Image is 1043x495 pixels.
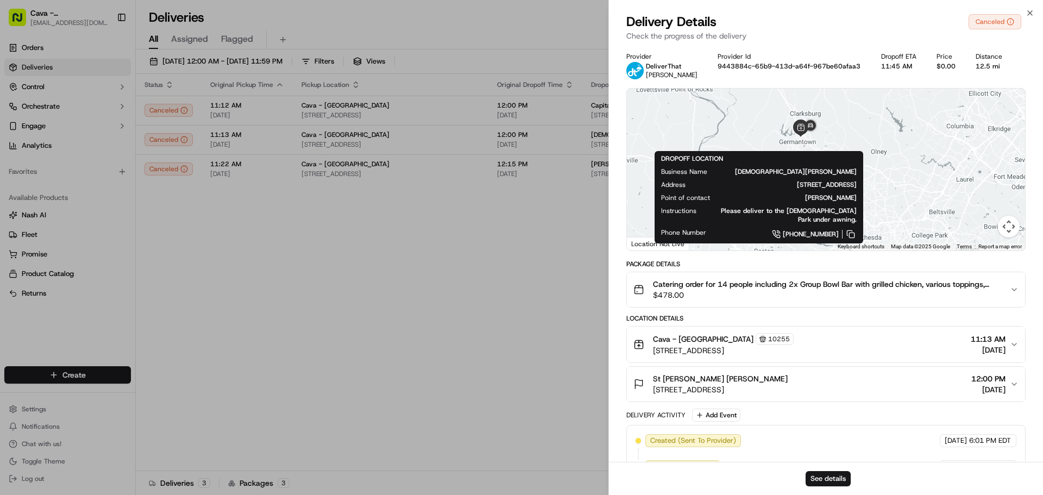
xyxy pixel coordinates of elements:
[945,436,967,446] span: [DATE]
[626,260,1026,268] div: Package Details
[22,243,83,254] span: Knowledge Base
[661,180,686,189] span: Address
[998,216,1020,237] button: Map camera controls
[653,384,788,395] span: [STREET_ADDRESS]
[806,471,851,486] button: See details
[971,344,1006,355] span: [DATE]
[937,52,958,61] div: Price
[692,409,740,422] button: Add Event
[11,11,33,33] img: Nash
[971,384,1006,395] span: [DATE]
[838,243,884,250] button: Keyboard shortcuts
[49,104,178,115] div: Start new chat
[661,206,696,215] span: Instructions
[653,279,1001,290] span: Catering order for 14 people including 2x Group Bowl Bar with grilled chicken, various toppings, ...
[77,269,131,278] a: Powered byPylon
[768,335,790,343] span: 10255
[957,243,972,249] a: Terms (opens in new tab)
[626,314,1026,323] div: Location Details
[661,193,710,202] span: Point of contact
[626,62,644,79] img: profile_deliverthat_partner.png
[969,436,1011,446] span: 6:01 PM EDT
[661,228,706,237] span: Phone Number
[34,168,116,177] span: Wisdom [PERSON_NAME]
[725,167,857,176] span: [DEMOGRAPHIC_DATA][PERSON_NAME]
[11,104,30,123] img: 1736555255976-a54dd68f-1ca7-489b-9aae-adbdc363a1c4
[11,187,28,205] img: Grace Nketiah
[627,272,1025,307] button: Catering order for 14 people including 2x Group Bowl Bar with grilled chicken, various toppings, ...
[971,334,1006,344] span: 11:13 AM
[718,52,863,61] div: Provider Id
[653,334,753,344] span: Cava - [GEOGRAPHIC_DATA]
[185,107,198,120] button: Start new chat
[724,228,857,240] a: [PHONE_NUMBER]
[653,290,1001,300] span: $478.00
[22,198,30,207] img: 1736555255976-a54dd68f-1ca7-489b-9aae-adbdc363a1c4
[718,62,860,71] button: 9443884c-65b9-413d-a64f-967be60afaa3
[627,237,689,250] div: Location Not Live
[627,367,1025,402] button: St [PERSON_NAME] [PERSON_NAME][STREET_ADDRESS]12:00 PM[DATE]
[650,436,736,446] span: Created (Sent To Provider)
[969,14,1021,29] button: Canceled
[976,52,1005,61] div: Distance
[627,327,1025,362] button: Cava - [GEOGRAPHIC_DATA]10255[STREET_ADDRESS]11:13 AM[DATE]
[626,411,686,419] div: Delivery Activity
[646,62,698,71] p: DeliverThat
[28,70,196,82] input: Got a question? Start typing here...
[96,198,118,206] span: [DATE]
[630,236,665,250] a: Open this area in Google Maps (opens a new window)
[108,270,131,278] span: Pylon
[661,154,723,163] span: DROPOFF LOCATION
[626,52,700,61] div: Provider
[103,243,174,254] span: API Documentation
[92,244,100,253] div: 💻
[11,158,28,179] img: Wisdom Oko
[168,139,198,152] button: See all
[124,168,146,177] span: [DATE]
[783,230,839,239] span: [PHONE_NUMBER]
[11,141,73,150] div: Past conversations
[703,180,857,189] span: [STREET_ADDRESS]
[626,30,1026,41] p: Check the progress of the delivery
[118,168,122,177] span: •
[881,62,919,71] div: 11:45 AM
[626,13,717,30] span: Delivery Details
[49,115,149,123] div: We're available if you need us!
[87,239,179,258] a: 💻API Documentation
[978,243,1022,249] a: Report a map error
[653,345,794,356] span: [STREET_ADDRESS]
[11,43,198,61] p: Welcome 👋
[891,243,950,249] span: Map data ©2025 Google
[661,167,707,176] span: Business Name
[646,71,698,79] span: [PERSON_NAME]
[976,62,1005,71] div: 12.5 mi
[34,198,88,206] span: [PERSON_NAME]
[971,373,1006,384] span: 12:00 PM
[11,244,20,253] div: 📗
[7,239,87,258] a: 📗Knowledge Base
[90,198,94,206] span: •
[630,236,665,250] img: Google
[881,52,919,61] div: Dropoff ETA
[653,373,788,384] span: St [PERSON_NAME] [PERSON_NAME]
[727,193,857,202] span: [PERSON_NAME]
[22,169,30,178] img: 1736555255976-a54dd68f-1ca7-489b-9aae-adbdc363a1c4
[714,206,857,224] span: Please deliver to the [DEMOGRAPHIC_DATA] Park under awning.
[23,104,42,123] img: 8571987876998_91fb9ceb93ad5c398215_72.jpg
[937,62,958,71] div: $0.00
